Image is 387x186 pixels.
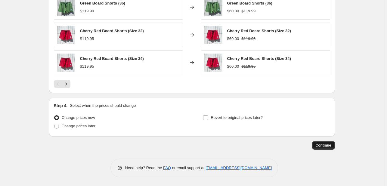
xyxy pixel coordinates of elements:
a: [EMAIL_ADDRESS][DOMAIN_NAME] [206,166,272,170]
span: Change prices now [62,115,95,120]
img: IMG_6845_80x.jpg [204,26,222,44]
div: $119.99 [80,8,94,14]
img: IMG_6845_80x.jpg [57,54,75,72]
p: Select when the prices should change [70,103,136,109]
div: $119.95 [80,64,94,70]
img: IMG_6845_80x.jpg [57,26,75,44]
div: $119.95 [80,36,94,42]
span: Revert to original prices later? [211,115,263,120]
span: Cherry Red Board Shorts (Size 34) [80,56,144,61]
nav: Pagination [54,80,70,88]
div: $60.00 [227,36,239,42]
span: Cherry Red Board Shorts (Size 34) [227,56,291,61]
span: Green Board Shorts (36) [80,1,125,5]
div: $60.00 [227,64,239,70]
button: Continue [312,141,335,150]
button: Next [62,80,70,88]
span: Need help? Read the [125,166,163,170]
strike: $119.95 [241,36,255,42]
strike: $119.99 [241,8,255,14]
span: or email support at [171,166,206,170]
span: Green Board Shorts (36) [227,1,272,5]
div: $60.00 [227,8,239,14]
a: FAQ [163,166,171,170]
span: Cherry Red Board Shorts (Size 32) [80,29,144,33]
span: Change prices later [62,124,96,128]
img: IMG_6845_80x.jpg [204,54,222,72]
span: Continue [316,143,331,148]
h2: Step 4. [54,103,68,109]
span: Cherry Red Board Shorts (Size 32) [227,29,291,33]
strike: $119.95 [241,64,255,70]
